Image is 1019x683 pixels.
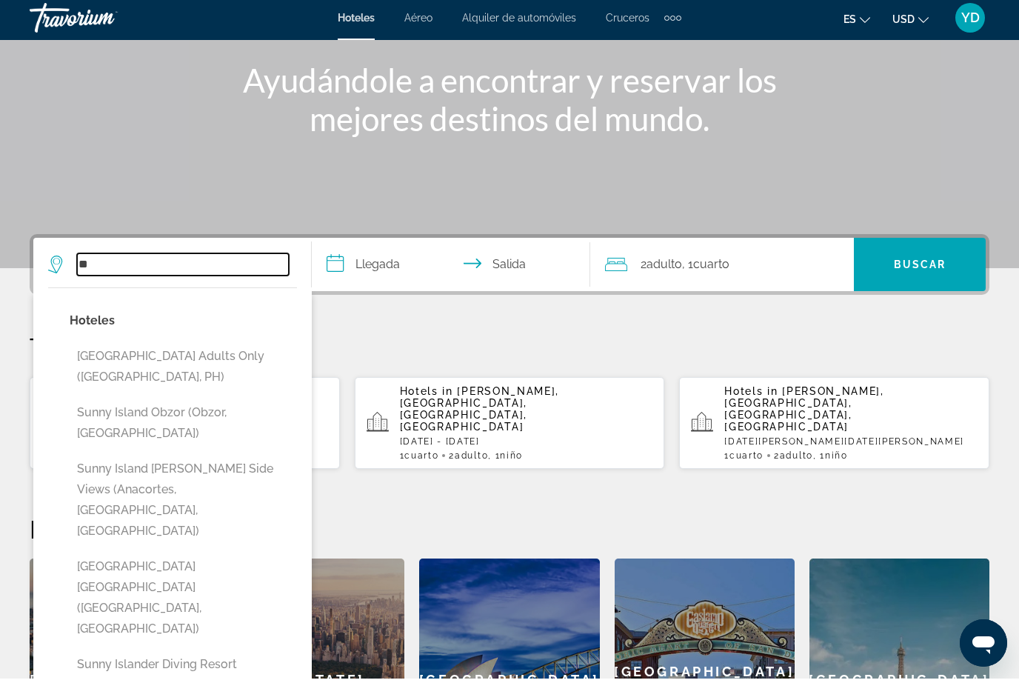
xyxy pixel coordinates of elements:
button: Change currency [892,13,929,34]
a: Aéreo [404,16,432,28]
span: Buscar [894,263,946,275]
span: Niño [500,455,523,465]
span: [PERSON_NAME], [GEOGRAPHIC_DATA], [GEOGRAPHIC_DATA], [GEOGRAPHIC_DATA] [400,390,559,437]
button: Check in and out dates [312,242,590,296]
iframe: Button to launch messaging window [960,624,1007,671]
span: Adulto [780,455,813,465]
span: 1 [724,455,764,465]
h2: Destinos destacados [30,519,989,548]
button: Sunny Island Obzor (Obzor, [GEOGRAPHIC_DATA]) [70,403,297,452]
div: Search widget [33,242,986,296]
span: Adulto [647,261,682,276]
p: Hoteles [70,315,297,336]
span: Niño [825,455,848,465]
span: USD [892,18,915,30]
h1: Ayudándole a encontrar y reservar los mejores destinos del mundo. [232,65,787,142]
button: Travelers: 2 adults, 0 children [590,242,854,296]
button: Hotels in [PERSON_NAME], [GEOGRAPHIC_DATA], [GEOGRAPHIC_DATA], [GEOGRAPHIC_DATA][DATE][PERSON_NAM... [679,381,989,474]
button: Sunny Island [PERSON_NAME] Side Views (Anacortes, [GEOGRAPHIC_DATA], [GEOGRAPHIC_DATA]) [70,459,297,550]
span: Hotels in [724,390,778,402]
a: Hoteles [338,16,375,28]
span: 2 [774,455,813,465]
a: Cruceros [606,16,649,28]
span: YD [961,15,980,30]
span: [PERSON_NAME], [GEOGRAPHIC_DATA], [GEOGRAPHIC_DATA], [GEOGRAPHIC_DATA] [724,390,883,437]
span: 1 [400,455,439,465]
p: [DATE] - [DATE] [400,441,653,451]
p: [DATE][PERSON_NAME][DATE][PERSON_NAME] [724,441,978,451]
p: Tus búsquedas recientes [30,336,989,366]
a: Alquiler de automóviles [462,16,576,28]
span: Cuarto [693,261,729,276]
span: , 1 [682,259,729,279]
span: Hotels in [400,390,453,402]
span: , 1 [813,455,848,465]
button: Buscar [854,242,986,296]
a: Travorium [30,3,178,41]
span: es [843,18,856,30]
span: Cuarto [404,455,438,465]
button: [GEOGRAPHIC_DATA] Adults Only ([GEOGRAPHIC_DATA], PH) [70,347,297,396]
button: [GEOGRAPHIC_DATA] [GEOGRAPHIC_DATA] ([GEOGRAPHIC_DATA], [GEOGRAPHIC_DATA]) [70,557,297,647]
span: 2 [641,259,682,279]
button: User Menu [951,7,989,38]
button: Change language [843,13,870,34]
button: Hotels in [PERSON_NAME], [GEOGRAPHIC_DATA], [GEOGRAPHIC_DATA], [GEOGRAPHIC_DATA][DATE] - [DATE]1C... [30,381,340,474]
span: , 1 [488,455,523,465]
span: 2 [449,455,488,465]
span: Cuarto [729,455,764,465]
button: Extra navigation items [664,10,681,34]
button: Hotels in [PERSON_NAME], [GEOGRAPHIC_DATA], [GEOGRAPHIC_DATA], [GEOGRAPHIC_DATA][DATE] - [DATE]1C... [355,381,665,474]
span: Adulto [455,455,488,465]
